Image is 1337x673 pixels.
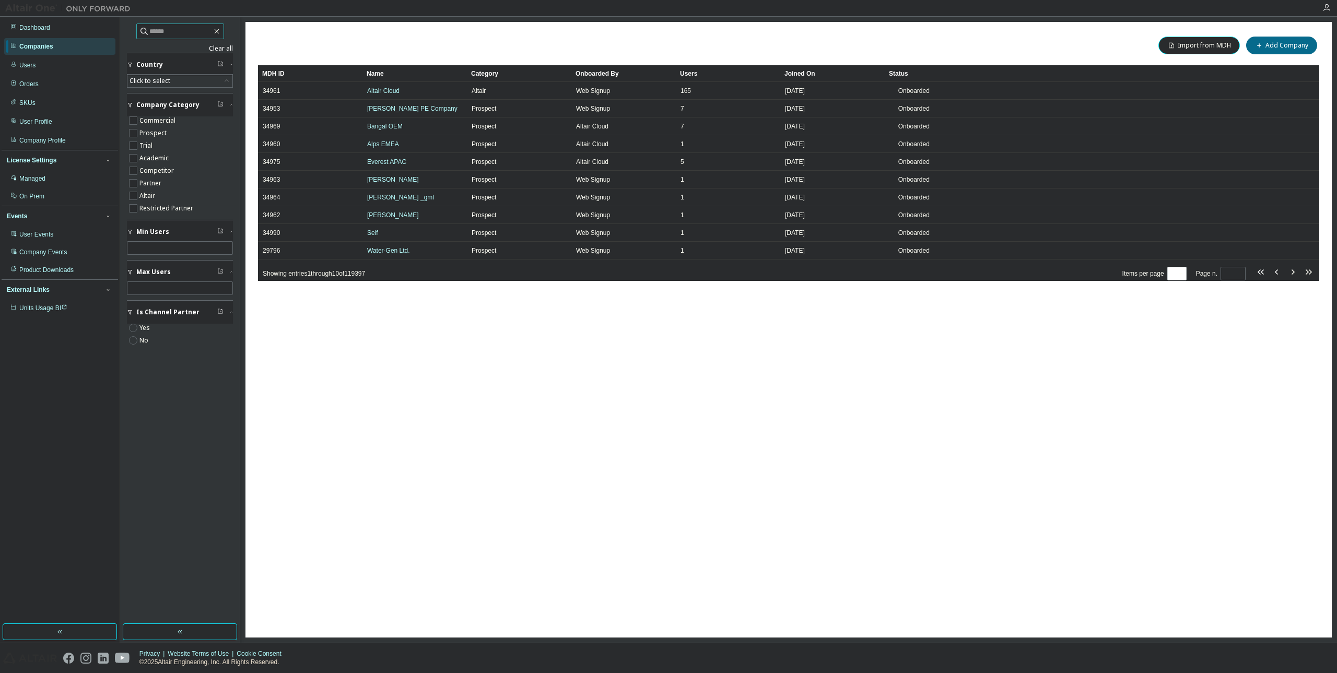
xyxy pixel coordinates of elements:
[785,175,805,184] span: [DATE]
[785,122,805,131] span: [DATE]
[898,247,930,254] span: Onboarded
[115,653,130,664] img: youtube.svg
[127,301,233,324] button: Is Channel Partner
[367,123,403,130] a: Bangal OEM
[576,175,610,184] span: Web Signup
[472,140,496,148] span: Prospect
[898,229,930,237] span: Onboarded
[681,140,684,148] span: 1
[19,248,67,256] div: Company Events
[136,61,163,69] span: Country
[367,140,399,148] a: Alps EMEA
[898,194,930,201] span: Onboarded
[367,65,463,82] div: Name
[7,212,27,220] div: Events
[263,104,280,113] span: 34953
[367,105,458,112] a: [PERSON_NAME] PE Company
[263,246,280,255] span: 29796
[898,158,930,166] span: Onboarded
[19,23,50,32] div: Dashboard
[681,87,691,95] span: 165
[263,211,280,219] span: 34962
[217,101,224,109] span: Clear filter
[1196,267,1246,280] span: Page n.
[898,140,930,148] span: Onboarded
[681,175,684,184] span: 1
[1158,37,1240,54] button: Import from MDH
[681,211,684,219] span: 1
[263,140,280,148] span: 34960
[785,193,805,202] span: [DATE]
[80,653,91,664] img: instagram.svg
[127,93,233,116] button: Company Category
[898,87,930,95] span: Onboarded
[681,158,684,166] span: 5
[1246,37,1317,54] button: Add Company
[263,229,280,237] span: 34990
[681,229,684,237] span: 1
[139,334,150,347] label: No
[680,65,776,82] div: Users
[472,211,496,219] span: Prospect
[576,229,610,237] span: Web Signup
[19,230,53,239] div: User Events
[139,152,171,164] label: Academic
[889,65,1257,82] div: Status
[19,61,36,69] div: Users
[130,77,170,85] div: Click to select
[127,220,233,243] button: Min Users
[19,80,39,88] div: Orders
[367,229,378,237] a: Self
[262,65,358,82] div: MDH ID
[681,122,684,131] span: 7
[367,87,400,95] a: Altair Cloud
[576,104,610,113] span: Web Signup
[898,211,930,219] span: Onboarded
[367,158,406,166] a: Everest APAC
[136,308,200,316] span: Is Channel Partner
[127,44,233,53] a: Clear all
[19,304,67,312] span: Units Usage BI
[367,176,419,183] a: [PERSON_NAME]
[139,164,176,177] label: Competitor
[217,268,224,276] span: Clear filter
[258,40,357,52] span: Companies (119397)
[237,650,287,658] div: Cookie Consent
[63,653,74,664] img: facebook.svg
[168,650,237,658] div: Website Terms of Use
[136,101,200,109] span: Company Category
[139,139,155,152] label: Trial
[576,158,608,166] span: Altair Cloud
[785,140,805,148] span: [DATE]
[472,193,496,202] span: Prospect
[472,87,486,95] span: Altair
[139,177,163,190] label: Partner
[139,202,195,215] label: Restricted Partner
[263,158,280,166] span: 34975
[1122,267,1187,280] span: Items per page
[139,114,178,127] label: Commercial
[98,653,109,664] img: linkedin.svg
[472,175,496,184] span: Prospect
[898,176,930,183] span: Onboarded
[785,246,805,255] span: [DATE]
[681,104,684,113] span: 7
[263,270,365,277] span: Showing entries 1 through 10 of 119397
[367,211,419,219] a: [PERSON_NAME]
[898,105,930,112] span: Onboarded
[785,211,805,219] span: [DATE]
[472,246,496,255] span: Prospect
[127,261,233,284] button: Max Users
[367,247,410,254] a: Water-Gen Ltd.
[139,127,169,139] label: Prospect
[898,123,930,130] span: Onboarded
[784,65,881,82] div: Joined On
[576,211,610,219] span: Web Signup
[367,194,434,201] a: [PERSON_NAME] _gml
[19,192,44,200] div: On Prem
[19,174,45,183] div: Managed
[139,658,288,667] p: © 2025 Altair Engineering, Inc. All Rights Reserved.
[263,193,280,202] span: 34964
[785,87,805,95] span: [DATE]
[136,228,169,236] span: Min Users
